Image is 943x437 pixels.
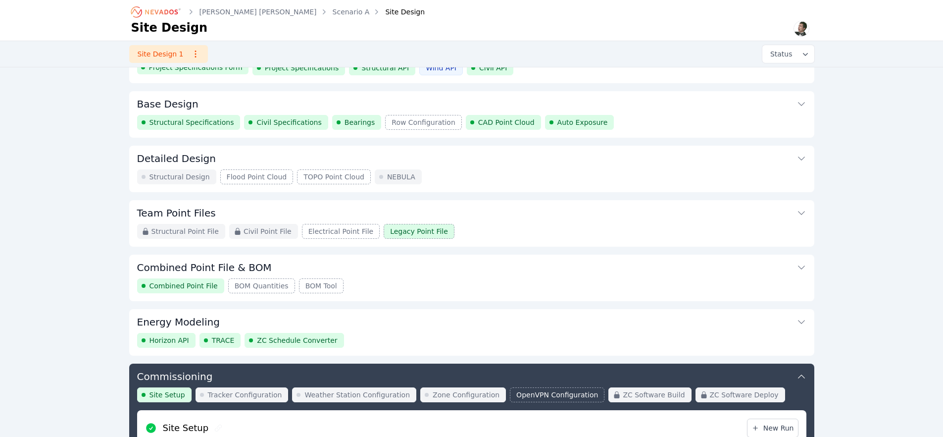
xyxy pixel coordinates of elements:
span: ZC Software Build [623,390,685,400]
h3: Energy Modeling [137,315,220,329]
button: Energy Modeling [137,309,806,333]
span: ZC Schedule Converter [257,335,337,345]
button: Detailed Design [137,146,806,169]
span: Flood Point Cloud [227,172,287,182]
h3: Base Design [137,97,199,111]
span: TOPO Point Cloud [303,172,364,182]
div: Energy ModelingHorizon APITRACEZC Schedule Converter [129,309,814,356]
span: ZC Software Deploy [710,390,779,400]
span: Project Specifications [265,63,339,73]
button: Status [762,45,814,63]
span: Civil Point File [244,226,292,236]
h1: Site Design [131,20,208,36]
span: Weather Station Configuration [304,390,410,400]
button: Combined Point File & BOM [137,255,806,278]
span: BOM Tool [305,281,337,291]
span: Civil API [479,63,507,73]
span: Zone Configuration [433,390,499,400]
span: CAD Point Cloud [478,117,535,127]
span: Horizon API [149,335,189,345]
span: Legacy Point File [390,226,448,236]
span: Tracker Configuration [208,390,282,400]
span: Combined Point File [149,281,218,291]
button: Commissioning [137,364,806,387]
span: Site Setup [149,390,185,400]
div: Combined Point File & BOMCombined Point FileBOM QuantitiesBOM Tool [129,255,814,301]
span: TRACE [212,335,235,345]
span: OpenVPN Configuration [516,390,598,400]
div: Team Point FilesStructural Point FileCivil Point FileElectrical Point FileLegacy Point File [129,200,814,247]
a: Scenario A [333,7,370,17]
span: Bearings [345,117,375,127]
nav: Breadcrumb [131,4,425,20]
img: Alex Kushner [794,21,809,37]
span: Status [766,49,793,59]
span: Structural Design [149,172,210,182]
h2: Site Setup [163,421,209,435]
span: Project Specifications Form [149,62,243,72]
h3: Team Point Files [137,206,216,220]
span: NEBULA [387,172,415,182]
div: Base DesignStructural SpecificationsCivil SpecificationsBearingsRow ConfigurationCAD Point CloudA... [129,91,814,138]
span: Wind API [426,63,456,73]
span: Structural Specifications [149,117,234,127]
span: Row Configuration [392,117,455,127]
span: Structural API [361,63,409,73]
span: Auto Exposure [557,117,608,127]
h3: Combined Point File & BOM [137,261,272,274]
a: Site Design 1 [129,45,208,63]
span: Civil Specifications [256,117,321,127]
button: Team Point Files [137,200,806,224]
button: Base Design [137,91,806,115]
span: New Run [751,423,794,433]
h3: Detailed Design [137,152,216,165]
div: Site Design [371,7,425,17]
span: Structural Point File [151,226,219,236]
span: Electrical Point File [308,226,373,236]
span: BOM Quantities [235,281,289,291]
div: Detailed DesignStructural DesignFlood Point CloudTOPO Point CloudNEBULA [129,146,814,192]
a: [PERSON_NAME] [PERSON_NAME] [199,7,317,17]
h3: Commissioning [137,370,213,383]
